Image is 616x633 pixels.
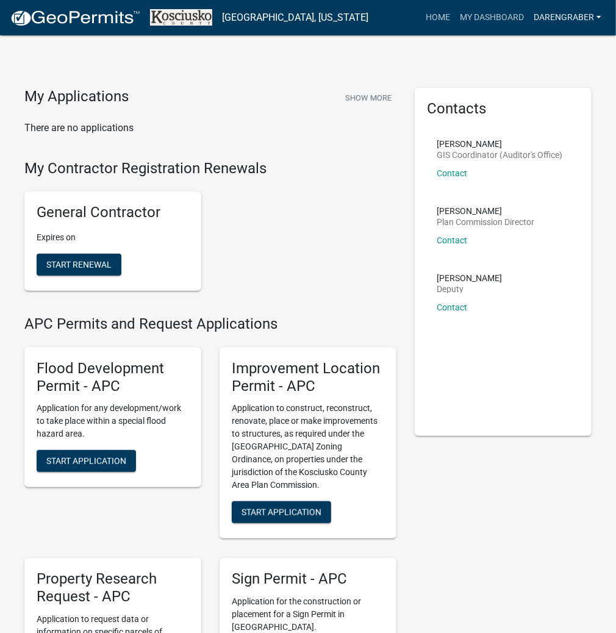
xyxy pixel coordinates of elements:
[437,235,467,245] a: Contact
[437,302,467,312] a: Contact
[24,160,396,301] wm-registration-list-section: My Contractor Registration Renewals
[437,151,562,159] p: GIS Coordinator (Auditor's Office)
[427,100,579,118] h5: Contacts
[24,160,396,177] h4: My Contractor Registration Renewals
[222,7,368,28] a: [GEOGRAPHIC_DATA], [US_STATE]
[437,168,467,178] a: Contact
[437,274,502,282] p: [PERSON_NAME]
[150,9,212,26] img: Kosciusko County, Indiana
[37,231,189,244] p: Expires on
[437,285,502,293] p: Deputy
[232,360,384,395] h5: Improvement Location Permit - APC
[24,315,396,333] h4: APC Permits and Request Applications
[437,140,562,148] p: [PERSON_NAME]
[529,6,606,29] a: DARENGRABER
[46,260,112,270] span: Start Renewal
[37,254,121,276] button: Start Renewal
[232,501,331,523] button: Start Application
[437,218,534,226] p: Plan Commission Director
[455,6,529,29] a: My Dashboard
[37,204,189,221] h5: General Contractor
[232,402,384,492] p: Application to construct, reconstruct, renovate, place or make improvements to structures, as req...
[421,6,455,29] a: Home
[24,121,396,135] p: There are no applications
[37,450,136,472] button: Start Application
[232,570,384,588] h5: Sign Permit - APC
[437,207,534,215] p: [PERSON_NAME]
[37,402,189,440] p: Application for any development/work to take place within a special flood hazard area.
[242,507,321,517] span: Start Application
[37,360,189,395] h5: Flood Development Permit - APC
[340,88,396,108] button: Show More
[24,88,129,106] h4: My Applications
[37,570,189,606] h5: Property Research Request - APC
[46,456,126,466] span: Start Application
